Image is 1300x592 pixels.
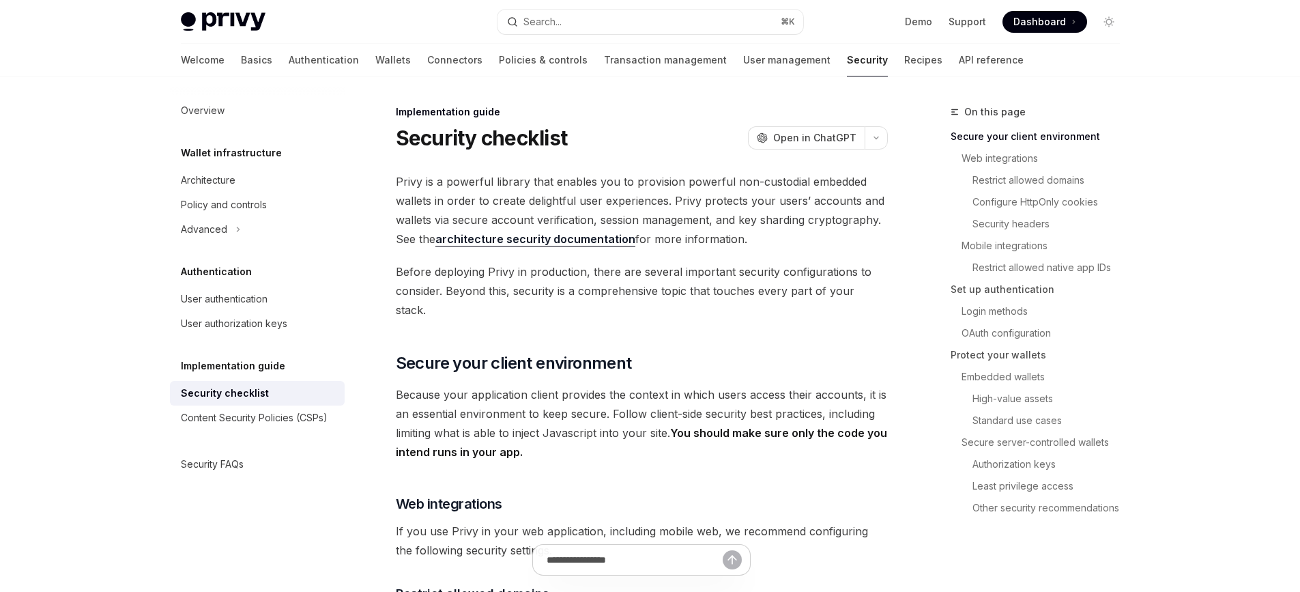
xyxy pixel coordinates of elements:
a: Security [847,44,888,76]
a: Secure your client environment [951,126,1131,147]
span: Before deploying Privy in production, there are several important security configurations to cons... [396,262,888,320]
a: Secure server-controlled wallets [962,432,1131,453]
a: User authorization keys [170,311,345,336]
a: Policy and controls [170,193,345,217]
button: Toggle dark mode [1098,11,1120,33]
a: Security checklist [170,381,345,406]
a: Demo [905,15,932,29]
span: Secure your client environment [396,352,632,374]
a: User management [743,44,830,76]
div: Content Security Policies (CSPs) [181,410,328,426]
a: Standard use cases [972,410,1131,432]
a: Welcome [181,44,225,76]
a: Authorization keys [972,453,1131,475]
div: Security checklist [181,385,269,401]
a: Content Security Policies (CSPs) [170,406,345,430]
a: Policies & controls [499,44,588,76]
a: Restrict allowed domains [972,169,1131,191]
h5: Wallet infrastructure [181,145,282,161]
a: Recipes [904,44,942,76]
h1: Security checklist [396,126,568,150]
span: ⌘ K [781,16,795,27]
div: Search... [523,14,562,30]
a: Dashboard [1002,11,1087,33]
div: User authorization keys [181,315,287,332]
button: Open in ChatGPT [748,126,865,150]
span: Privy is a powerful library that enables you to provision powerful non-custodial embedded wallets... [396,172,888,249]
img: light logo [181,12,265,31]
a: Configure HttpOnly cookies [972,191,1131,213]
a: Support [949,15,986,29]
div: Implementation guide [396,105,888,119]
div: Security FAQs [181,456,244,473]
button: Send message [723,550,742,569]
a: User authentication [170,287,345,311]
span: Open in ChatGPT [773,131,856,145]
a: Architecture [170,168,345,193]
a: Overview [170,98,345,123]
span: Web integrations [396,494,502,513]
div: Advanced [181,221,227,238]
a: High-value assets [972,388,1131,410]
div: Policy and controls [181,197,267,213]
div: Architecture [181,172,235,188]
a: Transaction management [604,44,727,76]
a: architecture security documentation [435,232,635,246]
a: Wallets [375,44,411,76]
a: Mobile integrations [962,235,1131,257]
a: Login methods [962,300,1131,322]
a: Authentication [289,44,359,76]
a: Web integrations [962,147,1131,169]
span: If you use Privy in your web application, including mobile web, we recommend configuring the foll... [396,522,888,560]
h5: Implementation guide [181,358,285,374]
a: Protect your wallets [951,344,1131,366]
div: Overview [181,102,225,119]
a: Embedded wallets [962,366,1131,388]
button: Search...⌘K [497,10,803,34]
a: Security headers [972,213,1131,235]
span: On this page [964,104,1026,120]
a: Other security recommendations [972,497,1131,519]
a: Set up authentication [951,279,1131,300]
a: Security FAQs [170,452,345,477]
div: User authentication [181,291,268,307]
a: Basics [241,44,272,76]
h5: Authentication [181,264,252,280]
a: Restrict allowed native app IDs [972,257,1131,279]
a: API reference [959,44,1024,76]
a: Least privilege access [972,475,1131,497]
span: Because your application client provides the context in which users access their accounts, it is ... [396,385,888,462]
span: Dashboard [1013,15,1066,29]
a: Connectors [427,44,482,76]
a: OAuth configuration [962,322,1131,344]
